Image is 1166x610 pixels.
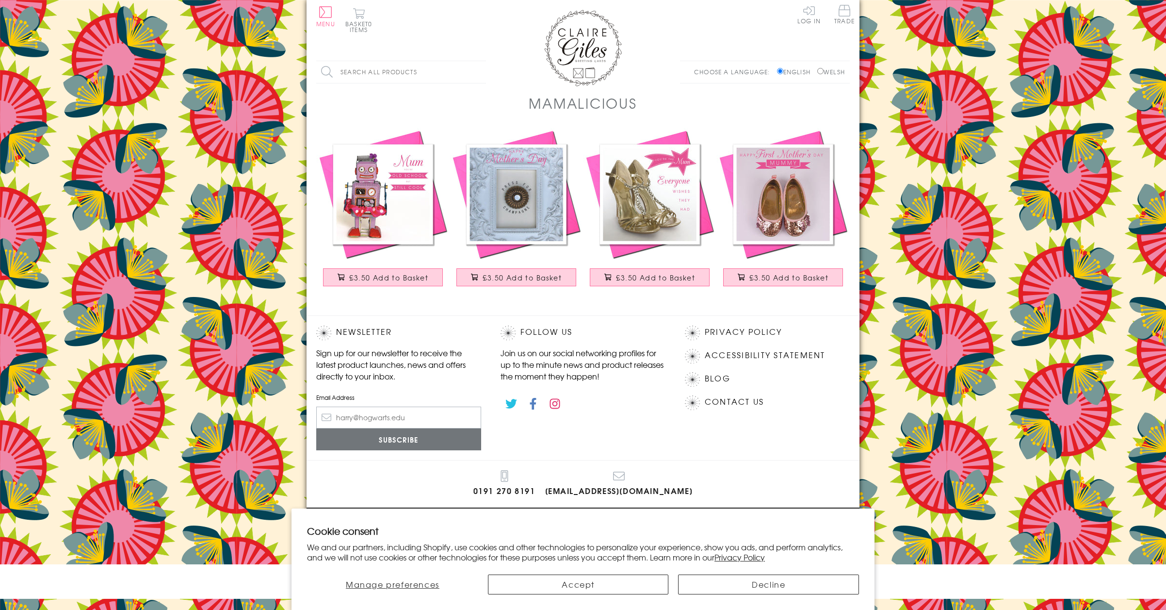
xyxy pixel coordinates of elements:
a: Mother's Day Card, Glitter Shoes, First Mother's Day £3.50 Add to Basket [716,128,850,296]
p: Choose a language: [694,67,775,76]
a: Contact Us [705,396,764,409]
button: Basket0 items [345,8,372,33]
h2: Newsletter [316,326,481,340]
span: 0 items [350,19,372,34]
span: Trade [834,5,855,24]
button: Decline [678,575,859,594]
span: £3.50 Add to Basket [616,273,695,282]
span: Manage preferences [346,578,439,590]
h1: Mamalicious [529,93,637,113]
a: Log In [797,5,821,24]
img: Mother's Day Card, Glitter Shoes, First Mother's Day [716,128,850,261]
button: £3.50 Add to Basket [590,268,710,286]
input: harry@hogwarts.edu [316,407,481,429]
input: Search [476,61,486,83]
input: Search all products [316,61,486,83]
button: Menu [316,6,335,27]
a: Mother's Day Card, Call for Love, Press for Champagne £3.50 Add to Basket [450,128,583,296]
label: Email Address [316,393,481,402]
span: £3.50 Add to Basket [483,273,562,282]
a: [EMAIL_ADDRESS][DOMAIN_NAME] [545,470,693,498]
p: Join us on our social networking profiles for up to the minute news and product releases the mome... [501,347,665,382]
a: Mother's Day Card, Cute Robot, Old School, Still Cool £3.50 Add to Basket [316,128,450,296]
a: Accessibility Statement [705,349,826,362]
button: Accept [488,575,669,594]
img: Claire Giles Greetings Cards [544,10,622,86]
button: £3.50 Add to Basket [323,268,443,286]
input: Welsh [817,68,824,74]
button: £3.50 Add to Basket [723,268,843,286]
p: We and our partners, including Shopify, use cookies and other technologies to personalize your ex... [307,542,859,562]
a: Blog [705,372,730,385]
h2: Follow Us [501,326,665,340]
p: Sign up for our newsletter to receive the latest product launches, news and offers directly to yo... [316,347,481,382]
a: Mother's Day Card, Shoes, Mum everyone wishes they had £3.50 Add to Basket [583,128,716,296]
a: Privacy Policy [705,326,782,339]
button: Manage preferences [307,575,478,594]
span: Menu [316,19,335,28]
img: Mother's Day Card, Shoes, Mum everyone wishes they had [583,128,716,261]
a: Trade [834,5,855,26]
a: Privacy Policy [714,551,765,563]
h2: Cookie consent [307,524,859,538]
span: £3.50 Add to Basket [749,273,828,282]
label: English [777,67,815,76]
img: Mother's Day Card, Call for Love, Press for Champagne [450,128,583,261]
a: 0191 270 8191 [473,470,535,498]
button: £3.50 Add to Basket [456,268,577,286]
img: Mother's Day Card, Cute Robot, Old School, Still Cool [316,128,450,261]
label: Welsh [817,67,845,76]
input: English [777,68,783,74]
input: Subscribe [316,429,481,450]
span: £3.50 Add to Basket [349,273,428,282]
